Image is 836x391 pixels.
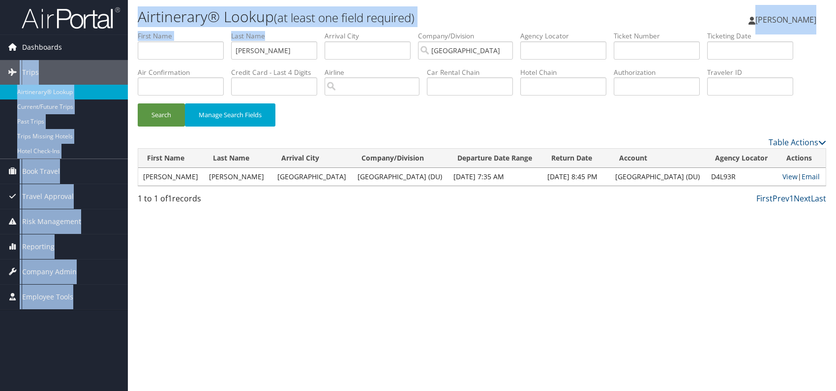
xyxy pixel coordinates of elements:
[520,67,614,77] label: Hotel Chain
[777,149,826,168] th: Actions
[325,31,418,41] label: Arrival City
[22,35,62,60] span: Dashboards
[748,5,826,34] a: [PERSON_NAME]
[22,285,73,309] span: Employee Tools
[231,67,325,77] label: Credit Card - Last 4 Digits
[782,172,798,181] a: View
[138,149,204,168] th: First Name: activate to sort column ascending
[706,149,777,168] th: Agency Locator: activate to sort column ascending
[542,149,610,168] th: Return Date: activate to sort column ascending
[274,9,415,26] small: (at least one field required)
[755,14,816,25] span: [PERSON_NAME]
[418,31,520,41] label: Company/Division
[520,31,614,41] label: Agency Locator
[789,193,794,204] a: 1
[138,67,231,77] label: Air Confirmation
[448,149,542,168] th: Departure Date Range: activate to sort column ascending
[138,103,185,127] button: Search
[138,6,597,27] h1: Airtinerary® Lookup
[138,193,299,209] div: 1 to 1 of records
[22,234,55,259] span: Reporting
[325,67,427,77] label: Airline
[22,60,39,85] span: Trips
[22,159,60,184] span: Book Travel
[168,193,172,204] span: 1
[22,184,74,209] span: Travel Approval
[272,168,353,186] td: [GEOGRAPHIC_DATA]
[448,168,542,186] td: [DATE] 7:35 AM
[610,168,706,186] td: [GEOGRAPHIC_DATA] (DU)
[138,31,231,41] label: First Name
[707,31,801,41] label: Ticketing Date
[706,168,777,186] td: D4L93R
[204,168,272,186] td: [PERSON_NAME]
[773,193,789,204] a: Prev
[272,149,353,168] th: Arrival City: activate to sort column ascending
[610,149,706,168] th: Account: activate to sort column ascending
[204,149,272,168] th: Last Name: activate to sort column ascending
[427,67,520,77] label: Car Rental Chain
[811,193,826,204] a: Last
[794,193,811,204] a: Next
[777,168,826,186] td: |
[22,209,81,234] span: Risk Management
[22,6,120,30] img: airportal-logo.png
[353,149,448,168] th: Company/Division
[707,67,801,77] label: Traveler ID
[185,103,275,127] button: Manage Search Fields
[138,168,204,186] td: [PERSON_NAME]
[769,137,826,148] a: Table Actions
[756,193,773,204] a: First
[353,168,448,186] td: [GEOGRAPHIC_DATA] (DU)
[542,168,610,186] td: [DATE] 8:45 PM
[614,67,707,77] label: Authorization
[802,172,820,181] a: Email
[231,31,325,41] label: Last Name
[22,260,77,284] span: Company Admin
[614,31,707,41] label: Ticket Number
